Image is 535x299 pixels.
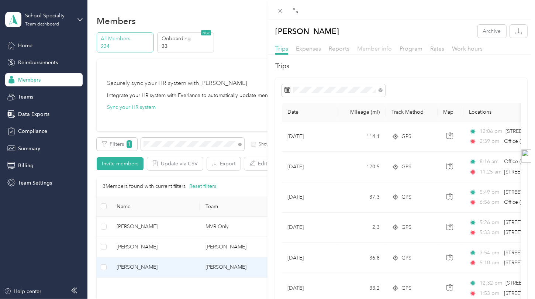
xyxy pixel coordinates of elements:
[480,289,501,298] span: 1:53 pm
[522,149,535,163] img: toggle-logo.svg
[480,228,501,237] span: 5:33 pm
[275,45,288,52] span: Trips
[480,168,501,176] span: 11:25 am
[452,45,483,52] span: Work hours
[480,279,502,287] span: 12:32 pm
[480,219,501,227] span: 5:26 pm
[402,254,412,262] span: GPS
[402,193,412,201] span: GPS
[329,45,349,52] span: Reports
[438,103,463,121] th: Map
[402,163,412,171] span: GPS
[386,103,438,121] th: Track Method
[480,249,501,257] span: 3:54 pm
[282,152,337,182] td: [DATE]
[494,258,535,299] iframe: Everlance-gr Chat Button Frame
[337,182,386,213] td: 37.3
[275,25,339,38] p: [PERSON_NAME]
[337,103,386,121] th: Mileage (mi)
[402,223,412,231] span: GPS
[296,45,321,52] span: Expenses
[282,103,337,121] th: Date
[337,121,386,152] td: 114.1
[275,61,527,71] h2: Trips
[478,25,506,38] button: Archive
[480,259,501,267] span: 5:10 pm
[480,158,501,166] span: 8:16 am
[430,45,444,52] span: Rates
[282,121,337,152] td: [DATE]
[480,137,501,145] span: 2:39 pm
[357,45,392,52] span: Member info
[480,127,502,135] span: 12:06 pm
[480,198,501,206] span: 6:56 pm
[337,243,386,273] td: 36.8
[337,152,386,182] td: 120.5
[480,188,501,196] span: 5:49 pm
[402,284,412,292] span: GPS
[337,213,386,243] td: 2.3
[282,213,337,243] td: [DATE]
[400,45,422,52] span: Program
[402,133,412,141] span: GPS
[282,243,337,273] td: [DATE]
[282,182,337,213] td: [DATE]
